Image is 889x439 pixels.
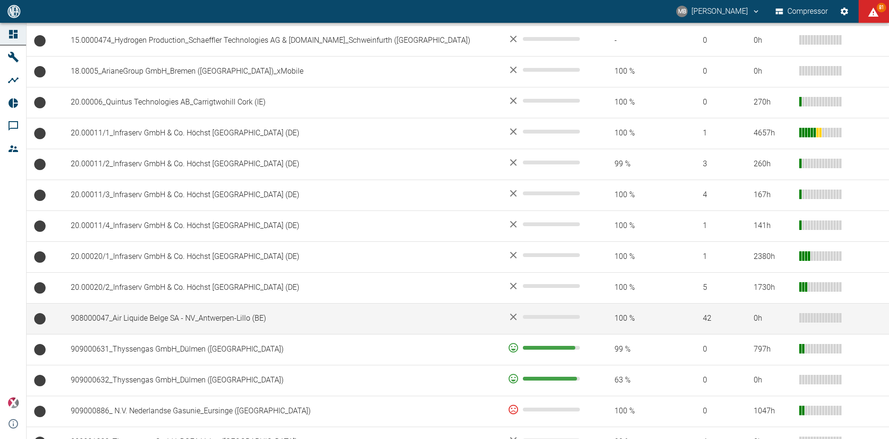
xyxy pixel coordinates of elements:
[63,303,500,334] td: 908000047_Air Liquide Belge SA - NV_Antwerpen-Lillo (BE)
[34,97,46,108] span: Keine Daten
[754,159,792,170] div: 260 h
[63,87,500,118] td: 20.00006_Quintus Technologies AB_Carrigtwohill Cork (IE)
[688,375,738,386] span: 0
[599,190,672,200] span: 100 %
[877,3,886,12] span: 81
[754,35,792,46] div: 0 h
[34,190,46,201] span: Keine Daten
[508,188,585,199] div: No data
[508,219,585,230] div: No data
[688,313,738,324] span: 42
[599,159,672,170] span: 99 %
[688,406,738,417] span: 0
[754,375,792,386] div: 0 h
[754,406,792,417] div: 1047 h
[688,190,738,200] span: 4
[688,344,738,355] span: 0
[676,6,688,17] div: MB
[754,344,792,355] div: 797 h
[34,375,46,386] span: Keine Daten
[34,313,46,324] span: Keine Daten
[599,406,672,417] span: 100 %
[34,406,46,417] span: Keine Daten
[34,344,46,355] span: Keine Daten
[599,282,672,293] span: 100 %
[508,373,585,384] div: 95 %
[754,128,792,139] div: 4657 h
[599,375,672,386] span: 63 %
[508,95,585,106] div: No data
[774,3,830,20] button: Compressor
[7,5,21,18] img: logo
[508,311,585,323] div: No data
[599,220,672,231] span: 100 %
[63,396,500,427] td: 909000886_ N.V. Nederlandse Gasunie_Eursinge ([GEOGRAPHIC_DATA])
[754,282,792,293] div: 1730 h
[63,210,500,241] td: 20.00011/4_Infraserv GmbH & Co. Höchst [GEOGRAPHIC_DATA] (DE)
[34,220,46,232] span: Keine Daten
[34,159,46,170] span: Keine Daten
[688,159,738,170] span: 3
[688,66,738,77] span: 0
[63,25,500,56] td: 15.0000474_Hydrogen Production_Schaeffler Technologies AG & [DOMAIN_NAME]_Schweinfurth ([GEOGRAPH...
[508,249,585,261] div: No data
[599,251,672,262] span: 100 %
[34,128,46,139] span: Keine Daten
[63,149,500,180] td: 20.00011/2_Infraserv GmbH & Co. Höchst [GEOGRAPHIC_DATA] (DE)
[63,272,500,303] td: 20.00020/2_Infraserv GmbH & Co. Höchst [GEOGRAPHIC_DATA] (DE)
[688,220,738,231] span: 1
[63,118,500,149] td: 20.00011/1_Infraserv GmbH & Co. Höchst [GEOGRAPHIC_DATA] (DE)
[34,251,46,263] span: Keine Daten
[508,404,585,415] div: 0 %
[599,35,672,46] span: -
[508,157,585,168] div: No data
[754,190,792,200] div: 167 h
[508,33,585,45] div: No data
[63,334,500,365] td: 909000631_Thyssengas GmbH_Dülmen ([GEOGRAPHIC_DATA])
[508,126,585,137] div: No data
[34,66,46,77] span: Keine Daten
[508,280,585,292] div: No data
[675,3,762,20] button: maximilian.becker@neuman-esser.com
[508,64,585,76] div: No data
[599,344,672,355] span: 99 %
[688,251,738,262] span: 1
[8,397,19,409] img: Xplore Logo
[599,97,672,108] span: 100 %
[754,313,792,324] div: 0 h
[754,220,792,231] div: 141 h
[599,313,672,324] span: 100 %
[688,282,738,293] span: 5
[688,128,738,139] span: 1
[754,66,792,77] div: 0 h
[599,128,672,139] span: 100 %
[34,282,46,294] span: Keine Daten
[63,365,500,396] td: 909000632_Thyssengas GmbH_Dülmen ([GEOGRAPHIC_DATA])
[63,56,500,87] td: 18.0005_ArianeGroup GmbH_Bremen ([GEOGRAPHIC_DATA])_xMobile
[688,35,738,46] span: 0
[34,35,46,47] span: Keine Daten
[63,180,500,210] td: 20.00011/3_Infraserv GmbH & Co. Höchst [GEOGRAPHIC_DATA] (DE)
[599,66,672,77] span: 100 %
[508,342,585,353] div: 92 %
[836,3,853,20] button: Einstellungen
[754,251,792,262] div: 2380 h
[754,97,792,108] div: 270 h
[688,97,738,108] span: 0
[63,241,500,272] td: 20.00020/1_Infraserv GmbH & Co. Höchst [GEOGRAPHIC_DATA] (DE)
